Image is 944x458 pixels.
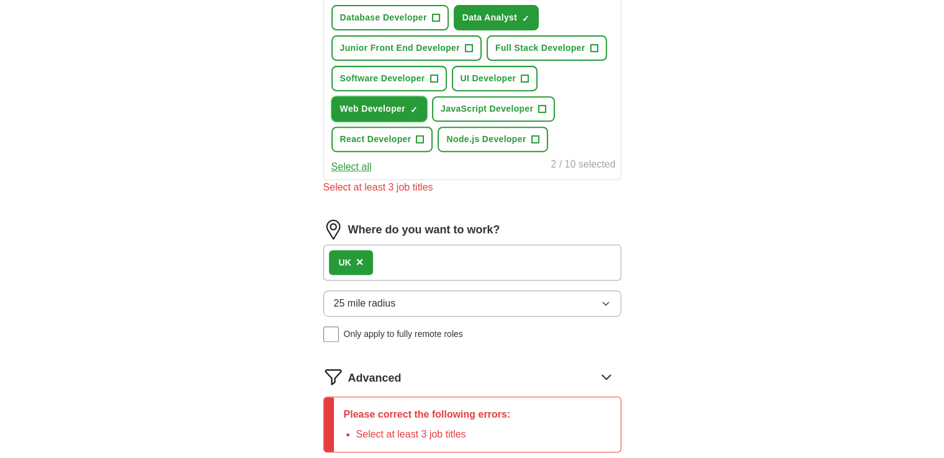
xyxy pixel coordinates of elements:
[462,11,518,24] span: Data Analyst
[340,72,425,85] span: Software Developer
[522,14,529,24] span: ✓
[441,102,533,115] span: JavaScript Developer
[340,42,460,55] span: Junior Front End Developer
[495,42,585,55] span: Full Stack Developer
[340,11,427,24] span: Database Developer
[348,222,500,238] label: Where do you want to work?
[344,328,463,341] span: Only apply to fully remote roles
[323,180,621,195] div: Select at least 3 job titles
[454,5,539,30] button: Data Analyst✓
[331,96,427,122] button: Web Developer✓
[331,127,433,152] button: React Developer
[323,220,343,240] img: location.png
[438,127,547,152] button: Node.js Developer
[446,133,526,146] span: Node.js Developer
[331,66,447,91] button: Software Developer
[452,66,538,91] button: UI Developer
[344,407,511,422] p: Please correct the following errors:
[432,96,555,122] button: JavaScript Developer
[356,255,364,269] span: ×
[339,256,351,269] div: UK
[340,102,405,115] span: Web Developer
[331,35,482,61] button: Junior Front End Developer
[331,5,449,30] button: Database Developer
[340,133,411,146] span: React Developer
[410,105,418,115] span: ✓
[551,157,615,174] div: 2 / 10 selected
[461,72,516,85] span: UI Developer
[323,326,339,342] input: Only apply to fully remote roles
[334,296,396,311] span: 25 mile radius
[487,35,607,61] button: Full Stack Developer
[356,253,364,272] button: ×
[331,159,372,174] button: Select all
[348,370,402,387] span: Advanced
[323,290,621,317] button: 25 mile radius
[323,367,343,387] img: filter
[356,427,511,442] li: Select at least 3 job titles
